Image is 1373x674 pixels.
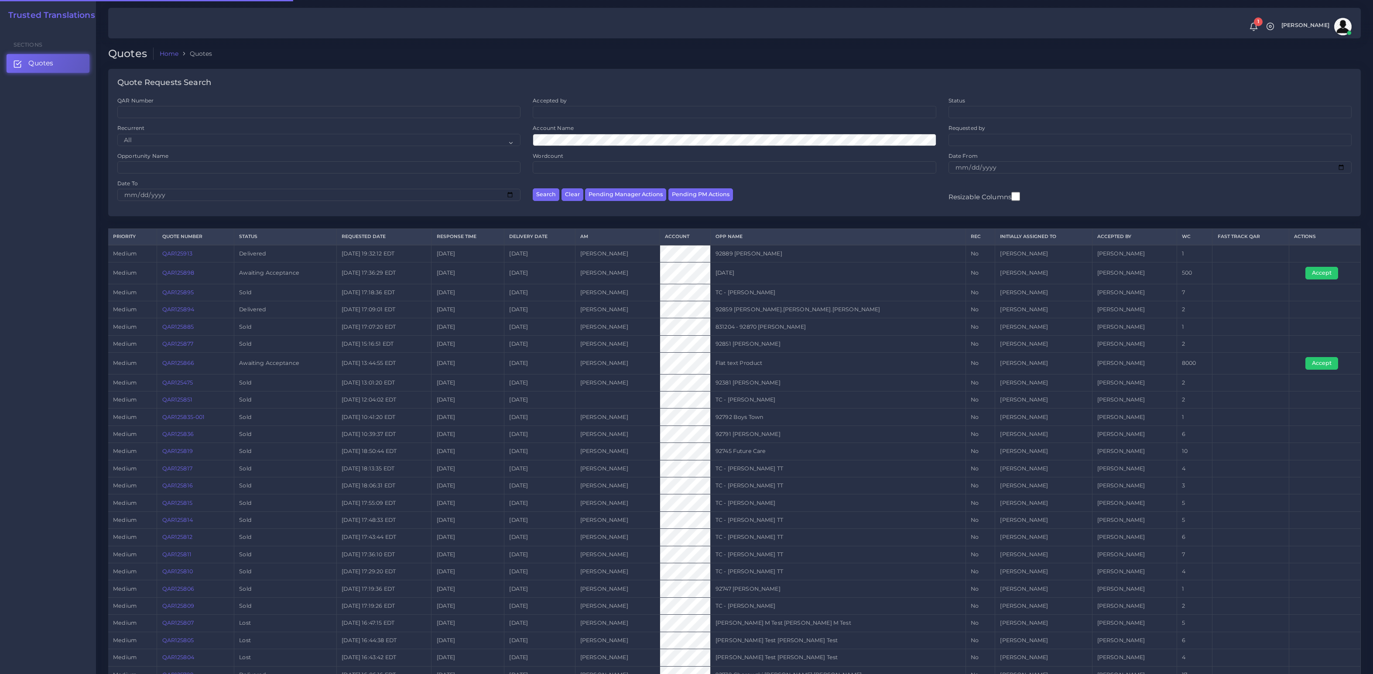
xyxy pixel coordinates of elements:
[234,301,337,318] td: Delivered
[431,597,504,614] td: [DATE]
[1092,477,1177,494] td: [PERSON_NAME]
[1092,494,1177,511] td: [PERSON_NAME]
[533,97,567,104] label: Accepted by
[966,546,995,563] td: No
[1092,460,1177,477] td: [PERSON_NAME]
[162,585,194,592] a: QAR125806
[234,284,337,301] td: Sold
[995,546,1092,563] td: [PERSON_NAME]
[995,443,1092,460] td: [PERSON_NAME]
[1092,426,1177,443] td: [PERSON_NAME]
[1092,580,1177,597] td: [PERSON_NAME]
[337,318,431,335] td: [DATE] 17:07:20 EDT
[234,494,337,511] td: Sold
[1092,284,1177,301] td: [PERSON_NAME]
[710,284,966,301] td: TC - [PERSON_NAME]
[337,443,431,460] td: [DATE] 18:50:44 EDT
[117,180,138,187] label: Date To
[431,477,504,494] td: [DATE]
[966,245,995,262] td: No
[178,49,212,58] li: Quotes
[234,597,337,614] td: Sold
[995,353,1092,374] td: [PERSON_NAME]
[1277,18,1355,35] a: [PERSON_NAME]avatar
[162,448,193,454] a: QAR125819
[575,408,660,426] td: [PERSON_NAME]
[504,408,575,426] td: [DATE]
[966,284,995,301] td: No
[710,318,966,335] td: 831204 - 92870 [PERSON_NAME]
[1092,335,1177,352] td: [PERSON_NAME]
[14,41,42,48] span: Sections
[504,301,575,318] td: [DATE]
[431,580,504,597] td: [DATE]
[162,379,193,386] a: QAR125475
[710,443,966,460] td: 92745 Future Care
[533,152,563,160] label: Wordcount
[234,391,337,408] td: Sold
[995,597,1092,614] td: [PERSON_NAME]
[337,353,431,374] td: [DATE] 13:44:55 EDT
[710,301,966,318] td: 92859 [PERSON_NAME].[PERSON_NAME].[PERSON_NAME]
[504,563,575,580] td: [DATE]
[113,340,137,347] span: medium
[337,529,431,546] td: [DATE] 17:43:44 EDT
[966,391,995,408] td: No
[234,408,337,426] td: Sold
[995,262,1092,284] td: [PERSON_NAME]
[1177,284,1212,301] td: 7
[710,477,966,494] td: TC - [PERSON_NAME] TT
[1305,269,1344,276] a: Accept
[1092,408,1177,426] td: [PERSON_NAME]
[431,494,504,511] td: [DATE]
[234,460,337,477] td: Sold
[160,49,179,58] a: Home
[113,534,137,540] span: medium
[234,511,337,528] td: Sold
[162,306,194,313] a: QAR125894
[1092,391,1177,408] td: [PERSON_NAME]
[995,494,1092,511] td: [PERSON_NAME]
[504,546,575,563] td: [DATE]
[710,335,966,352] td: 92851 [PERSON_NAME]
[117,97,154,104] label: QAR Number
[431,262,504,284] td: [DATE]
[1177,563,1212,580] td: 4
[966,597,995,614] td: No
[113,289,137,296] span: medium
[162,568,193,575] a: QAR125810
[234,318,337,335] td: Sold
[948,152,978,160] label: Date From
[504,597,575,614] td: [DATE]
[162,551,192,558] a: QAR125811
[113,500,137,506] span: medium
[337,301,431,318] td: [DATE] 17:09:01 EDT
[1177,374,1212,391] td: 2
[1011,191,1020,202] input: Resizable Columns
[575,353,660,374] td: [PERSON_NAME]
[234,229,337,245] th: Status
[337,374,431,391] td: [DATE] 13:01:20 EDT
[108,229,157,245] th: Priority
[585,188,666,201] button: Pending Manager Actions
[575,546,660,563] td: [PERSON_NAME]
[1177,229,1212,245] th: WC
[710,460,966,477] td: TC - [PERSON_NAME] TT
[966,563,995,580] td: No
[162,250,192,257] a: QAR125913
[504,494,575,511] td: [DATE]
[995,563,1092,580] td: [PERSON_NAME]
[234,245,337,262] td: Delivered
[162,431,194,437] a: QAR125836
[113,448,137,454] span: medium
[575,318,660,335] td: [PERSON_NAME]
[966,511,995,528] td: No
[710,597,966,614] td: TC - [PERSON_NAME]
[337,460,431,477] td: [DATE] 18:13:35 EDT
[504,374,575,391] td: [DATE]
[1177,426,1212,443] td: 6
[995,460,1092,477] td: [PERSON_NAME]
[504,426,575,443] td: [DATE]
[966,494,995,511] td: No
[431,284,504,301] td: [DATE]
